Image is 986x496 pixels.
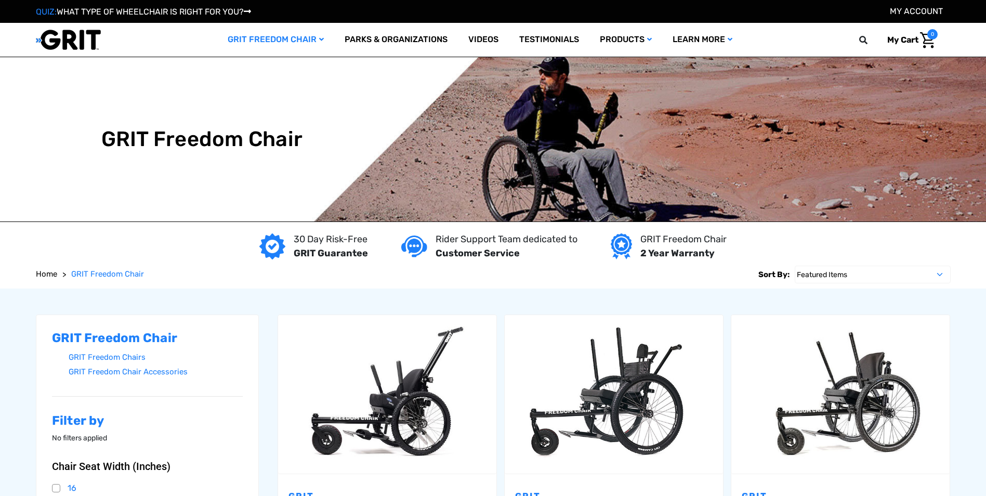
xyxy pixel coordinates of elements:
a: Cart with 0 items [879,29,938,51]
h2: GRIT Freedom Chair [52,331,243,346]
p: GRIT Freedom Chair [640,232,727,246]
a: GRIT Freedom Chair: Pro,$5,495.00 [731,315,950,474]
strong: 2 Year Warranty [640,247,715,259]
a: GRIT Freedom Chair Accessories [69,364,243,380]
a: 16 [52,480,243,496]
a: Parks & Organizations [334,23,458,57]
a: Testimonials [509,23,589,57]
img: GRIT Freedom Chair: Spartan [505,321,723,467]
input: Search [864,29,879,51]
a: GRIT Freedom Chairs [69,350,243,365]
span: Home [36,269,57,279]
a: GRIT Freedom Chair: Spartan,$3,995.00 [505,315,723,474]
img: Customer service [401,236,427,257]
a: Home [36,268,57,280]
label: Sort By: [758,266,790,283]
p: Rider Support Team dedicated to [436,232,577,246]
a: GRIT Freedom Chair [71,268,144,280]
a: GRIT Freedom Chair [217,23,334,57]
a: QUIZ:WHAT TYPE OF WHEELCHAIR IS RIGHT FOR YOU? [36,7,251,17]
img: GRIT Freedom Chair Pro: the Pro model shown including contoured Invacare Matrx seatback, Spinergy... [731,321,950,467]
p: No filters applied [52,433,243,443]
strong: Customer Service [436,247,520,259]
button: Chair Seat Width (Inches) [52,460,243,473]
img: Cart [920,32,935,48]
span: GRIT Freedom Chair [71,269,144,279]
span: Chair Seat Width (Inches) [52,460,170,473]
span: My Cart [887,35,918,45]
img: Year warranty [611,233,632,259]
a: Products [589,23,662,57]
img: GRIT Junior: GRIT Freedom Chair all terrain wheelchair engineered specifically for kids [278,321,496,467]
h2: Filter by [52,413,243,428]
span: QUIZ: [36,7,57,17]
p: 30 Day Risk-Free [294,232,368,246]
h1: GRIT Freedom Chair [101,127,303,152]
a: Videos [458,23,509,57]
a: Learn More [662,23,743,57]
img: GRIT Guarantee [259,233,285,259]
a: Account [890,6,943,16]
span: 0 [927,29,938,40]
a: GRIT Junior,$4,995.00 [278,315,496,474]
img: GRIT All-Terrain Wheelchair and Mobility Equipment [36,29,101,50]
strong: GRIT Guarantee [294,247,368,259]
